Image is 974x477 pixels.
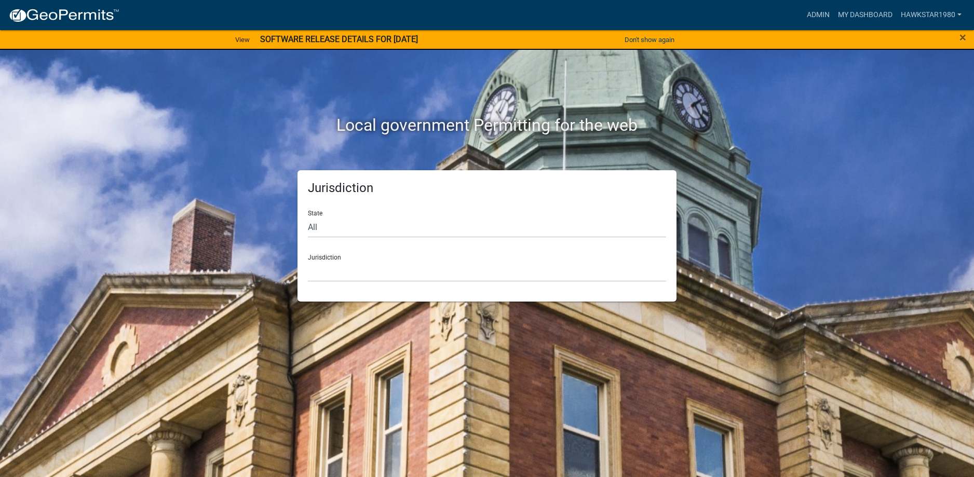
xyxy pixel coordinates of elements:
[834,5,897,25] a: My Dashboard
[897,5,966,25] a: Hawkstar1980
[260,34,418,44] strong: SOFTWARE RELEASE DETAILS FOR [DATE]
[199,115,775,135] h2: Local government Permitting for the web
[308,181,666,196] h5: Jurisdiction
[231,31,254,48] a: View
[620,31,679,48] button: Don't show again
[959,30,966,45] span: ×
[959,31,966,44] button: Close
[803,5,834,25] a: Admin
